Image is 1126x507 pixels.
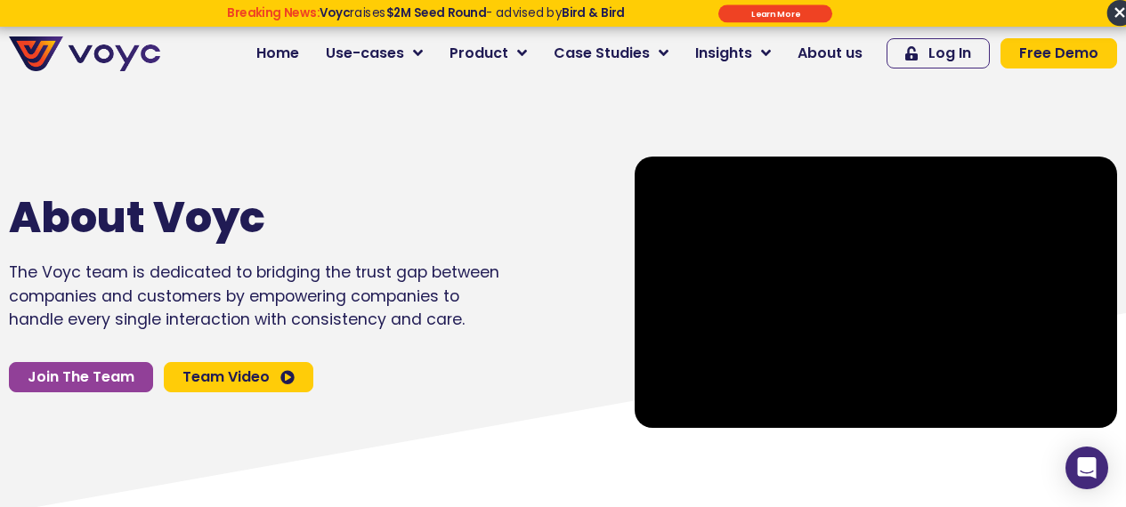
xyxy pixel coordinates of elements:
[385,4,486,21] strong: $2M Seed Round
[9,36,160,71] img: voyc-full-logo
[312,36,436,71] a: Use-cases
[682,36,784,71] a: Insights
[695,43,752,64] span: Insights
[450,43,508,64] span: Product
[635,157,1117,428] iframe: youtube Video Player
[1000,38,1117,68] a: Free Demo
[326,43,404,64] span: Use-cases
[798,43,863,64] span: About us
[243,36,312,71] a: Home
[9,261,501,331] p: The Voyc team is dedicated to bridging the trust gap between companies and customers by empowerin...
[562,4,625,21] strong: Bird & Bird
[320,4,350,21] strong: Voyc
[718,4,832,22] div: Submit
[28,370,134,384] span: Join The Team
[166,5,685,34] div: Breaking News: Voyc raises $2M Seed Round - advised by Bird & Bird
[1065,447,1108,489] div: Open Intercom Messenger
[9,362,153,392] a: Join The Team
[182,370,270,384] span: Team Video
[554,43,650,64] span: Case Studies
[540,36,682,71] a: Case Studies
[436,36,540,71] a: Product
[320,4,625,21] span: raises - advised by
[227,4,320,21] strong: Breaking News:
[256,43,299,64] span: Home
[164,362,313,392] a: Team Video
[9,192,448,244] h1: About Voyc
[784,36,876,71] a: About us
[928,46,971,60] span: Log In
[1019,46,1098,60] span: Free Demo
[887,38,990,68] a: Log In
